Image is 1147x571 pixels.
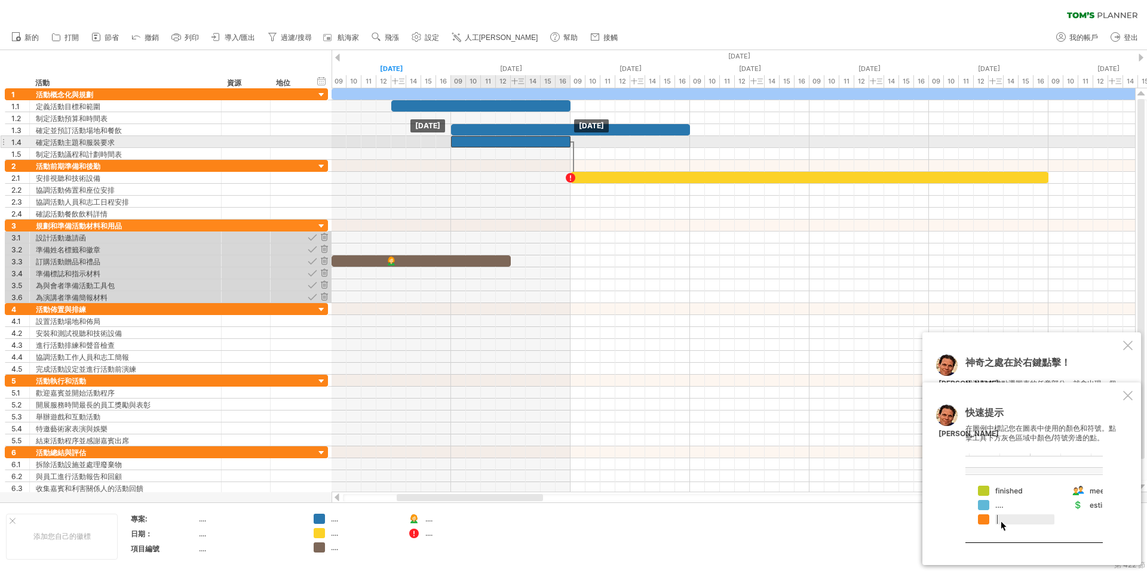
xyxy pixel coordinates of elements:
[208,30,259,45] a: 導入/匯出
[35,78,50,87] font: 活動
[858,77,865,85] font: 12
[809,63,929,75] div: 2025年9月10日星期三
[369,30,403,45] a: 飛漲
[331,543,338,552] font: ....
[1051,77,1060,85] font: 09
[932,77,940,85] font: 09
[1037,77,1044,85] font: 16
[690,63,809,75] div: 2025年9月9日星期二
[36,436,129,445] font: 結束活動程序並感謝嘉賓出席
[11,281,22,290] font: 3.5
[1124,33,1138,42] font: 登出
[903,77,910,85] font: 15
[888,77,895,85] font: 14
[36,341,115,350] font: 進行活動排練和聲音檢查
[338,33,359,42] font: 航海家
[168,30,203,45] a: 列印
[693,77,701,85] font: 09
[619,77,626,85] font: 12
[36,484,143,493] font: 收集嘉賓和利害關係人的活動回饋
[11,353,23,362] font: 4.4
[392,77,405,85] font: 十三
[547,30,581,45] a: 幫助
[11,233,21,242] font: 3.1
[11,400,22,409] font: 5.2
[36,269,100,278] font: 準備標誌和指示材料
[11,293,23,302] font: 3.6
[11,424,22,433] font: 5.4
[11,102,20,111] font: 1.1
[36,460,122,469] font: 拆除活動設施並處理廢棄物
[36,376,86,385] font: 活動執行和活動
[385,33,399,42] font: 飛漲
[36,472,122,481] font: 與員工進行活動報告和回顧
[750,77,763,85] font: 十三
[728,52,750,60] font: [DATE]
[511,77,525,85] font: 十三
[145,33,159,42] font: 撤銷
[768,77,775,85] font: 14
[36,257,100,266] font: 訂購活動贈品和禮品
[11,305,16,314] font: 4
[36,221,122,230] font: 規劃和準備活動材料和用品
[11,186,22,195] font: 2.2
[544,77,551,85] font: 15
[1069,33,1098,42] font: 我的帳戶
[36,388,115,397] font: 歡迎嘉賓並開始活動程序
[11,388,20,397] font: 5.1
[36,162,100,171] font: 活動前期準備和後勤
[11,436,22,445] font: 5.5
[33,532,91,541] font: 添加您自己的徽標
[929,63,1048,75] div: 2025年9月11日，星期四
[1108,30,1142,45] a: 登出
[724,77,730,85] font: 11
[306,291,318,303] div: 核准
[709,77,716,85] font: 10
[409,30,443,45] a: 設定
[11,209,22,218] font: 2.4
[306,267,318,279] div: 核准
[11,150,21,159] font: 1.5
[965,356,1071,368] font: 神奇之處在於右鍵點擊！
[36,150,122,159] font: 制定活動議程和計劃時間表
[318,232,330,243] div: 消除
[318,279,330,291] div: 消除
[563,33,578,42] font: 幫助
[425,33,439,42] font: 設定
[331,529,338,538] font: ....
[65,33,79,42] font: 打開
[11,257,23,266] font: 3.3
[410,77,417,85] font: 14
[335,77,343,85] font: 09
[679,77,686,85] font: 16
[828,77,835,85] font: 10
[199,529,206,538] font: ....
[1053,30,1102,45] a: 我的帳戶
[36,329,122,338] font: 安裝和測試視聽和技術設備
[978,64,1000,73] font: [DATE]
[36,102,100,111] font: 定義活動目標和範圍
[36,90,93,99] font: 活動概念化與規劃
[265,30,315,45] a: 過濾/搜尋
[738,77,746,85] font: 12
[939,429,999,438] font: [PERSON_NAME]
[664,77,671,85] font: 15
[318,255,330,267] div: 消除
[1007,77,1014,85] font: 14
[415,121,440,130] font: [DATE]
[571,63,690,75] div: 2025年9月8日星期一
[1082,77,1088,85] font: 11
[579,121,604,130] font: [DATE]
[858,64,881,73] font: [DATE]
[36,138,115,147] font: 確定活動主題和服裝要求
[11,114,21,123] font: 1.2
[587,30,621,45] a: 接觸
[36,186,115,195] font: 協調活動佈置和座位安排
[425,514,433,523] font: ....
[977,77,985,85] font: 12
[939,379,999,388] font: [PERSON_NAME]
[11,484,23,493] font: 6.3
[470,77,477,85] font: 10
[36,114,108,123] font: 制定活動預算和時間表
[36,281,115,290] font: 為與會者準備活動工具包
